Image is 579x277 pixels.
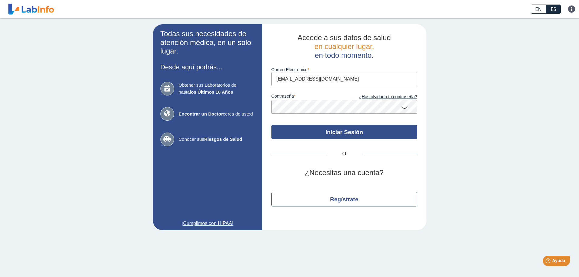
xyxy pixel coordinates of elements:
button: Regístrate [271,192,417,206]
label: contraseña [271,94,344,100]
a: ¡Cumplimos con HIPAA! [160,220,255,227]
h3: Desde aquí podrás... [160,63,255,71]
button: Iniciar Sesión [271,125,417,139]
a: ES [546,5,561,14]
span: en todo momento. [315,51,374,59]
b: Riesgos de Salud [204,137,242,142]
span: Accede a sus datos de salud [298,33,391,42]
h2: Todas sus necesidades de atención médica, en un solo lugar. [160,29,255,56]
label: Correo Electronico [271,67,417,72]
span: O [326,150,363,158]
span: cerca de usted [179,111,255,118]
b: Encontrar un Doctor [179,111,223,116]
span: en cualquier lugar, [314,42,374,50]
iframe: Help widget launcher [525,253,572,270]
h2: ¿Necesitas una cuenta? [271,168,417,177]
b: los Últimos 10 Años [190,89,233,95]
a: EN [531,5,546,14]
span: Obtener sus Laboratorios de hasta [179,82,255,95]
a: ¿Has olvidado tu contraseña? [344,94,417,100]
span: Conocer sus [179,136,255,143]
